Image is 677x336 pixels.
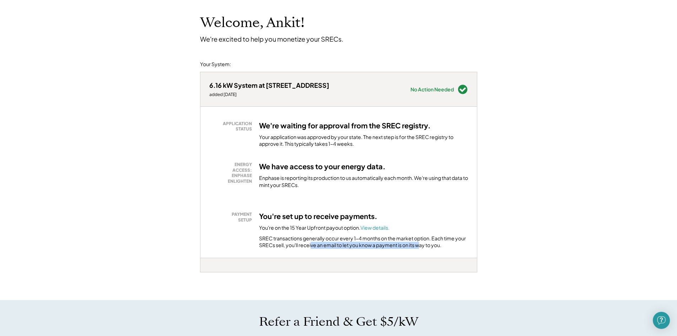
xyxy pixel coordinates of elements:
div: Your application was approved by your state. The next step is for the SREC registry to approve it... [259,134,468,148]
div: You're on the 15 Year Upfront payout option. [259,224,389,231]
div: egyesvwy - VA Distributed [200,272,226,275]
h1: Welcome, Ankit! [200,15,305,31]
div: added [DATE] [209,92,329,97]
div: ENERGY ACCESS: ENPHASE ENLIGHTEN [213,162,252,184]
div: Your System: [200,61,231,68]
div: PAYMENT SETUP [213,212,252,223]
div: Open Intercom Messenger [653,312,670,329]
a: View details. [360,224,389,231]
h3: We're waiting for approval from the SREC registry. [259,121,431,130]
h3: You're set up to receive payments. [259,212,377,221]
h3: We have access to your energy data. [259,162,386,171]
div: APPLICATION STATUS [213,121,252,132]
div: Enphase is reporting its production to us automatically each month. We're using that data to mint... [259,175,468,188]
div: SREC transactions generally occur every 1-4 months on the market option. Each time your SRECs sel... [259,235,468,249]
div: No Action Needed [410,87,454,92]
div: We're excited to help you monetize your SRECs. [200,35,343,43]
h1: Refer a Friend & Get $5/kW [259,314,418,329]
div: 6.16 kW System at [STREET_ADDRESS] [209,81,329,89]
